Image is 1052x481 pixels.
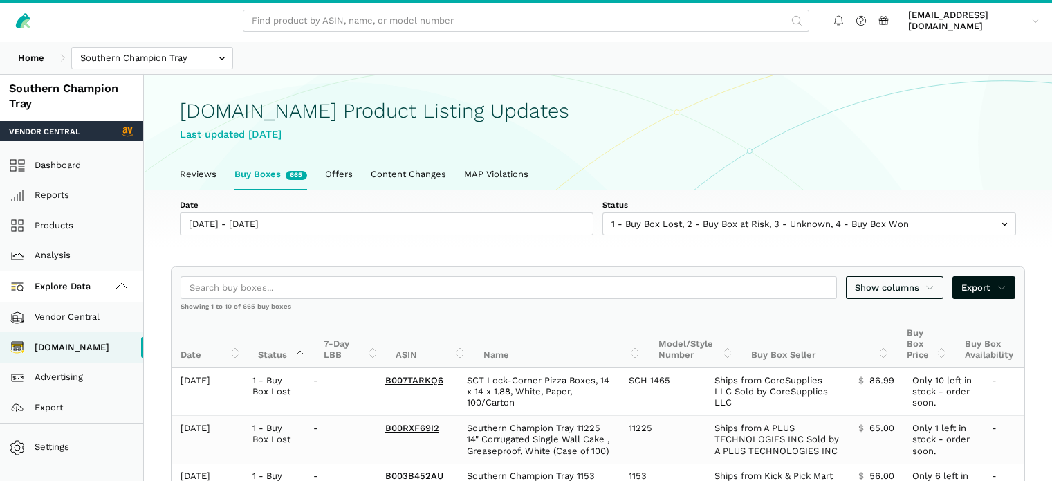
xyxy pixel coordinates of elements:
[903,368,984,416] td: Only 10 left in stock - order soon.
[458,368,620,416] td: SCT Lock-Corner Pizza Boxes, 14 x 14 x 1.88, White, Paper, 100/Carton
[304,416,376,464] td: -
[304,368,376,416] td: -
[602,199,1016,210] label: Status
[171,160,225,189] a: Reviews
[243,368,304,416] td: 1 - Buy Box Lost
[903,416,984,464] td: Only 1 left in stock - order soon.
[172,368,243,416] td: [DATE]
[9,81,134,113] div: Southern Champion Tray
[180,127,1016,143] div: Last updated [DATE]
[172,416,243,464] td: [DATE]
[869,375,894,386] span: 86.99
[243,416,304,464] td: 1 - Buy Box Lost
[858,423,864,434] span: $
[961,281,1006,295] span: Export
[385,375,443,385] a: B007TARKQ6
[385,471,443,481] a: B003B452AU
[474,320,649,368] th: Name: activate to sort column ascending
[249,320,314,368] th: Status: activate to sort column descending
[455,160,537,189] a: MAP Violations
[14,278,91,295] span: Explore Data
[315,320,387,368] th: 7-Day LBB : activate to sort column ascending
[705,416,849,464] td: Ships from A PLUS TECHNOLOGIES INC Sold by A PLUS TECHNOLOGIES INC
[983,416,1050,464] td: -
[846,276,944,299] a: Show columns
[71,47,233,70] input: Southern Champion Tray
[620,416,706,464] td: 11225
[385,423,439,433] a: B00RXF69I2
[898,320,956,368] th: Buy Box Price: activate to sort column ascending
[243,10,809,33] input: Find product by ASIN, name, or model number
[855,281,935,295] span: Show columns
[180,100,1016,122] h1: [DOMAIN_NAME] Product Listing Updates
[181,276,837,299] input: Search buy boxes...
[458,416,620,464] td: Southern Champion Tray 11225 14" Corrugated Single Wall Cake , Greaseproof, White (Case of 100)
[742,320,898,368] th: Buy Box Seller: activate to sort column ascending
[956,320,1043,368] th: Buy Box Availability: activate to sort column ascending
[983,368,1050,416] td: -
[705,368,849,416] td: Ships from CoreSupplies LLC Sold by CoreSupplies LLC
[602,212,1016,235] input: 1 - Buy Box Lost, 2 - Buy Box at Risk, 3 - Unknown, 4 - Buy Box Won
[908,10,1027,33] span: [EMAIL_ADDRESS][DOMAIN_NAME]
[649,320,742,368] th: Model/Style Number: activate to sort column ascending
[172,302,1024,320] div: Showing 1 to 10 of 665 buy boxes
[362,160,455,189] a: Content Changes
[904,8,1044,35] a: [EMAIL_ADDRESS][DOMAIN_NAME]
[858,375,864,386] span: $
[9,47,53,70] a: Home
[180,199,593,210] label: Date
[620,368,706,416] td: SCH 1465
[952,276,1015,299] a: Export
[172,320,249,368] th: Date: activate to sort column ascending
[225,160,316,189] a: Buy Boxes665
[316,160,362,189] a: Offers
[869,423,894,434] span: 65.00
[286,171,307,180] span: New buy boxes in the last week
[387,320,474,368] th: ASIN: activate to sort column ascending
[9,126,80,137] span: Vendor Central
